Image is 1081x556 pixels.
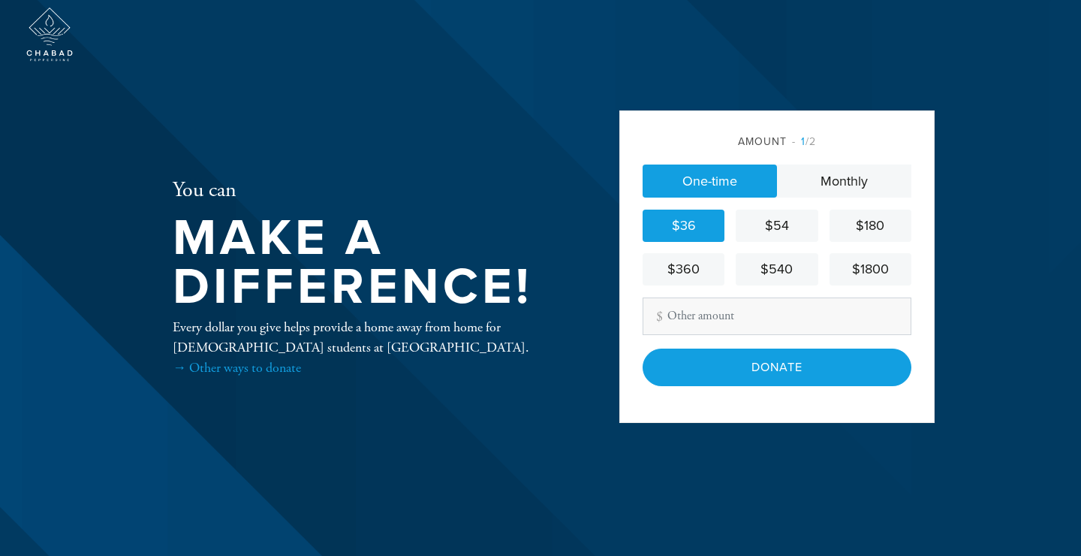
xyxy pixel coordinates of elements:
[830,253,911,286] a: $1800
[23,8,77,62] img: CAP%20Logo%20White.png
[830,210,911,242] a: $180
[643,165,777,198] a: One-time
[736,210,818,242] a: $54
[643,210,724,242] a: $36
[173,359,301,376] a: → Other ways to donate
[643,349,911,386] input: Donate
[836,216,905,236] div: $180
[173,214,571,311] h1: Make a Difference!
[836,259,905,280] div: $1800
[649,216,718,236] div: $36
[792,135,816,148] span: /2
[643,298,911,335] input: Other amount
[173,178,571,204] h2: You can
[801,135,805,148] span: 1
[742,216,812,236] div: $54
[742,259,812,280] div: $540
[649,259,718,280] div: $360
[173,317,571,378] div: Every dollar you give helps provide a home away from home for [DEMOGRAPHIC_DATA] students at [GEO...
[643,134,911,150] div: Amount
[736,253,818,286] a: $540
[643,253,724,286] a: $360
[777,165,911,198] a: Monthly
